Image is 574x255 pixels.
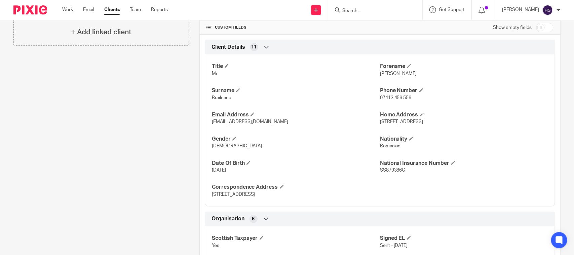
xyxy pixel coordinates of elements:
[212,119,289,124] span: [EMAIL_ADDRESS][DOMAIN_NAME]
[212,144,262,148] span: [DEMOGRAPHIC_DATA]
[212,160,380,167] h4: Date Of Birth
[212,96,231,100] span: Braileanu
[212,192,255,197] span: [STREET_ADDRESS]
[380,119,423,124] span: [STREET_ADDRESS]
[380,87,548,94] h4: Phone Number
[380,96,412,100] span: 07413 456 556
[252,44,257,50] span: 11
[212,111,380,118] h4: Email Address
[502,6,539,13] p: [PERSON_NAME]
[380,111,548,118] h4: Home Address
[83,6,94,13] a: Email
[212,44,245,51] span: Client Details
[212,63,380,70] h4: Title
[380,71,417,76] span: [PERSON_NAME]
[212,184,380,191] h4: Correspondence Address
[380,235,548,242] h4: Signed EL
[493,24,532,31] label: Show empty fields
[104,6,120,13] a: Clients
[212,168,226,173] span: [DATE]
[212,215,244,222] span: Organisation
[130,6,141,13] a: Team
[13,5,47,14] img: Pixie
[380,144,401,148] span: Romanian
[212,87,380,94] h4: Surname
[212,136,380,143] h4: Gender
[206,25,380,30] h4: CUSTOM FIELDS
[380,160,548,167] h4: National Insurance Number
[342,8,402,14] input: Search
[212,235,380,242] h4: Scottish Taxpayer
[151,6,168,13] a: Reports
[380,136,548,143] h4: Nationality
[212,243,219,248] span: Yes
[212,71,218,76] span: Mr
[380,168,406,173] span: SS879386C
[380,243,408,248] span: Sent - [DATE]
[71,27,131,37] h4: + Add linked client
[542,5,553,15] img: svg%3E
[439,7,465,12] span: Get Support
[380,63,548,70] h4: Forename
[62,6,73,13] a: Work
[252,216,255,222] span: 6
